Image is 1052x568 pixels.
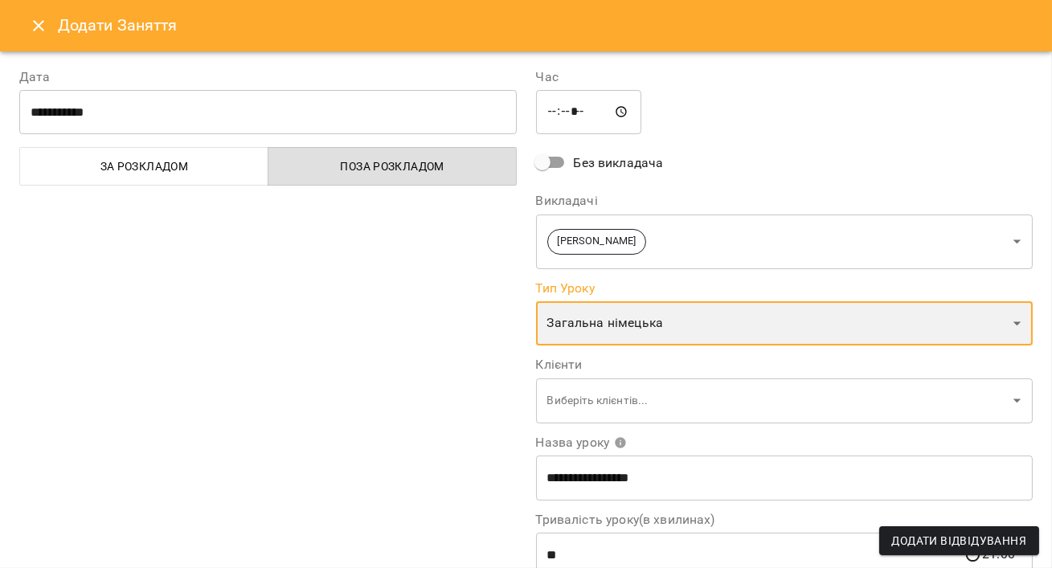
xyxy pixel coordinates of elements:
span: За розкладом [30,157,259,176]
label: Тип Уроку [536,282,1034,295]
label: Дата [19,71,517,84]
p: Виберіть клієнтів... [547,393,1008,409]
label: Клієнти [536,358,1034,371]
span: Поза розкладом [278,157,507,176]
label: Викладачі [536,194,1034,207]
label: Тривалість уроку(в хвилинах) [536,513,1034,526]
button: Додати Відвідування [879,526,1039,555]
span: Без викладача [574,153,664,173]
button: Close [19,6,58,45]
span: Назва уроку [536,436,628,449]
div: [PERSON_NAME] [536,214,1034,269]
svg: Вкажіть назву уроку або виберіть клієнтів [614,436,627,449]
span: Додати Відвідування [892,531,1026,550]
label: Час [536,71,1034,84]
button: Поза розкладом [268,147,517,186]
button: За розкладом [19,147,268,186]
span: [PERSON_NAME] [548,234,646,249]
div: Загальна німецька [536,301,1034,346]
h6: Додати Заняття [58,13,1033,38]
div: Виберіть клієнтів... [536,378,1034,423]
